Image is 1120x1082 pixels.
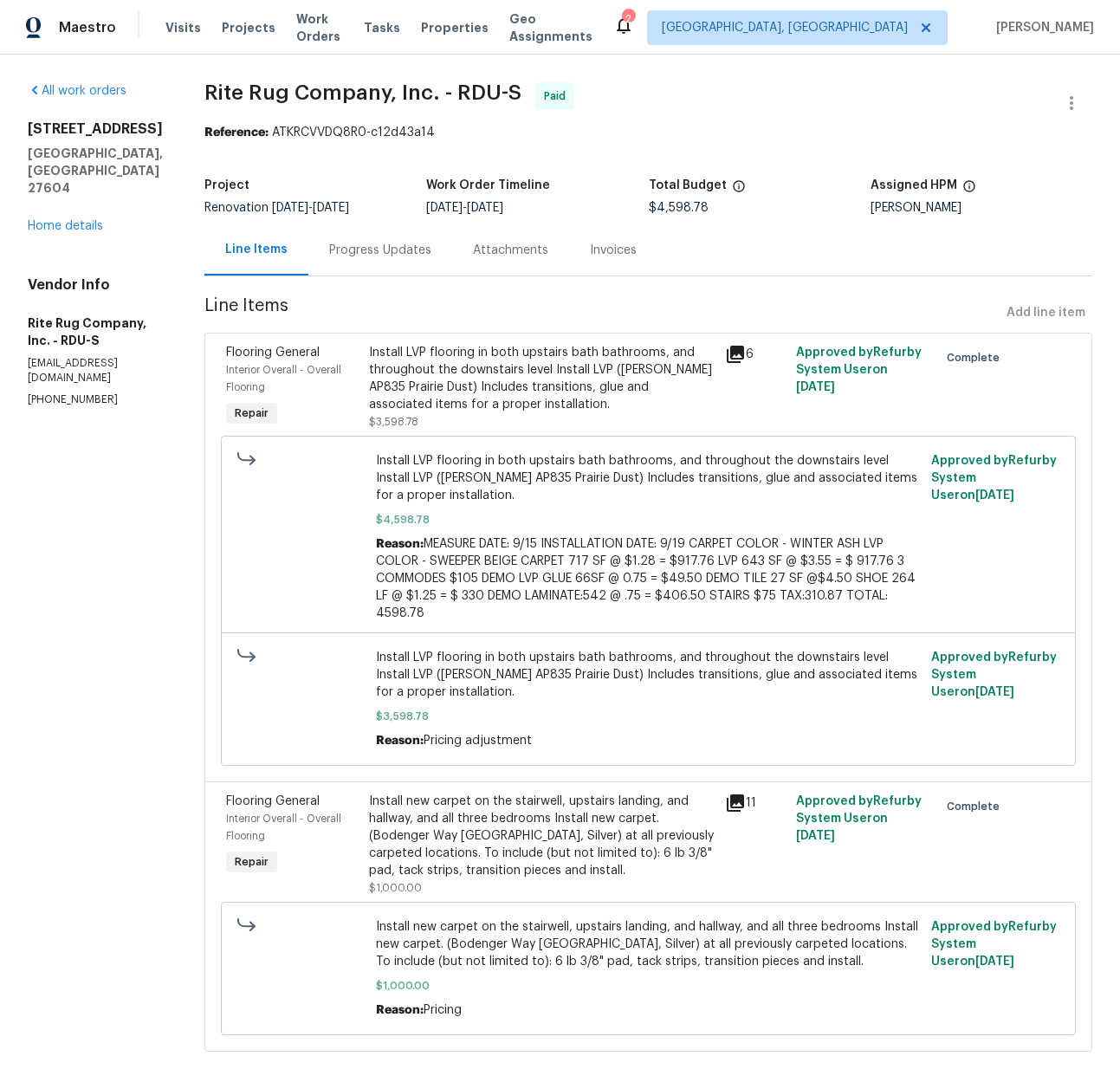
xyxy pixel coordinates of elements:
[931,455,1057,502] span: Approved by Refurby System User on
[467,202,503,214] span: [DATE]
[296,10,343,45] span: Work Orders
[369,883,422,893] span: $1,000.00
[376,918,921,970] span: Install new carpet on the stairwell, upstairs landing, and hallway, and all three bedrooms Instal...
[376,452,921,504] span: Install LVP flooring in both upstairs bath bathrooms, and throughout the downstairs level Install...
[725,344,786,365] div: 6
[426,202,503,214] span: -
[421,19,489,36] span: Properties
[204,82,521,103] span: Rite Rug Company, Inc. - RDU-S
[989,19,1094,36] span: [PERSON_NAME]
[28,276,163,294] h4: Vendor Info
[376,1004,424,1016] span: Reason:
[376,538,424,550] span: Reason:
[272,202,308,214] span: [DATE]
[376,735,424,747] span: Reason:
[662,19,908,36] span: [GEOGRAPHIC_DATA], [GEOGRAPHIC_DATA]
[796,347,922,393] span: Approved by Refurby System User on
[228,405,275,422] span: Repair
[732,179,746,202] span: The total cost of line items that have been proposed by Opendoor. This sum includes line items th...
[544,87,573,105] span: Paid
[165,19,201,36] span: Visits
[28,220,103,232] a: Home details
[364,22,400,34] span: Tasks
[376,708,921,725] span: $3,598.78
[222,19,275,36] span: Projects
[649,202,709,214] span: $4,598.78
[975,956,1014,968] span: [DATE]
[226,813,341,841] span: Interior Overall - Overall Flooring
[622,10,634,28] div: 2
[424,1004,462,1016] span: Pricing
[272,202,349,214] span: -
[590,242,637,259] div: Invoices
[28,392,163,407] p: [PHONE_NUMBER]
[376,538,916,619] span: MEASURE DATE: 9/15 INSTALLATION DATE: 9/19 CARPET COLOR - WINTER ASH LVP COLOR - SWEEPER BEIGE CA...
[28,145,163,197] h5: [GEOGRAPHIC_DATA], [GEOGRAPHIC_DATA] 27604
[59,19,116,36] span: Maestro
[947,798,1007,815] span: Complete
[975,686,1014,698] span: [DATE]
[426,179,550,191] h5: Work Order Timeline
[796,795,922,842] span: Approved by Refurby System User on
[871,202,1092,214] div: [PERSON_NAME]
[369,344,715,413] div: Install LVP flooring in both upstairs bath bathrooms, and throughout the downstairs level Install...
[204,126,269,139] b: Reference:
[225,241,288,258] div: Line Items
[204,202,349,214] span: Renovation
[473,242,548,259] div: Attachments
[649,179,727,191] h5: Total Budget
[376,977,921,995] span: $1,000.00
[369,417,418,427] span: $3,598.78
[871,179,957,191] h5: Assigned HPM
[226,347,320,359] span: Flooring General
[376,649,921,701] span: Install LVP flooring in both upstairs bath bathrooms, and throughout the downstairs level Install...
[28,120,163,138] h2: [STREET_ADDRESS]
[376,511,921,528] span: $4,598.78
[313,202,349,214] span: [DATE]
[947,349,1007,366] span: Complete
[424,735,532,747] span: Pricing adjustment
[931,651,1057,698] span: Approved by Refurby System User on
[226,795,320,807] span: Flooring General
[204,297,1000,329] span: Line Items
[962,179,976,202] span: The hpm assigned to this work order.
[975,489,1014,502] span: [DATE]
[28,314,163,349] h5: Rite Rug Company, Inc. - RDU-S
[28,356,163,386] p: [EMAIL_ADDRESS][DOMAIN_NAME]
[228,853,275,871] span: Repair
[369,793,715,879] div: Install new carpet on the stairwell, upstairs landing, and hallway, and all three bedrooms Instal...
[226,365,341,392] span: Interior Overall - Overall Flooring
[796,381,835,393] span: [DATE]
[509,10,592,45] span: Geo Assignments
[204,179,249,191] h5: Project
[28,85,126,97] a: All work orders
[204,124,1092,141] div: ATKRCVVDQ8R0-c12d43a14
[796,830,835,842] span: [DATE]
[329,242,431,259] div: Progress Updates
[931,921,1057,968] span: Approved by Refurby System User on
[725,793,786,813] div: 11
[426,202,463,214] span: [DATE]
